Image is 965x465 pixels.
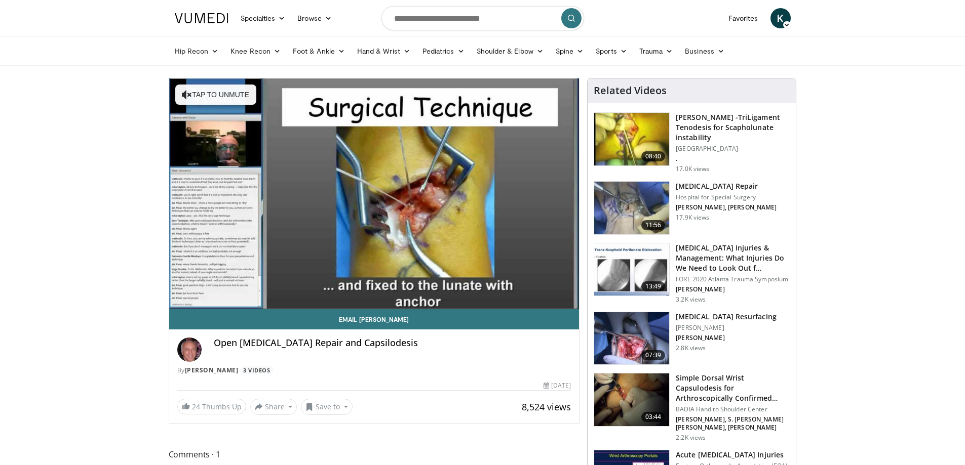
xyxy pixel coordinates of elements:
span: 11:56 [641,220,666,230]
video-js: Video Player [169,78,580,309]
a: Trauma [633,41,679,61]
a: Browse [291,8,338,28]
p: [PERSON_NAME], S. [PERSON_NAME] [PERSON_NAME], [PERSON_NAME] [676,415,790,432]
p: [PERSON_NAME] [676,285,790,293]
button: Share [250,399,297,415]
img: 10029_3.png.150x105_q85_crop-smart_upscale.jpg [594,182,669,234]
a: Shoulder & Elbow [471,41,550,61]
a: Knee Recon [224,41,287,61]
h3: Simple Dorsal Wrist Capsulodesis for Arthroscopically Confirmed Scap… [676,373,790,403]
img: VuMedi Logo [175,13,228,23]
h4: Open [MEDICAL_DATA] Repair and Capsilodesis [214,337,571,349]
span: Comments 1 [169,448,580,461]
p: [PERSON_NAME], [PERSON_NAME] [676,203,777,212]
div: [DATE] [544,381,571,390]
p: FORE 2020 Atlanta Trauma Symposium [676,275,790,283]
span: 24 [192,402,200,411]
input: Search topics, interventions [381,6,584,30]
span: 07:39 [641,350,666,360]
a: Specialties [235,8,292,28]
p: [PERSON_NAME] [676,324,777,332]
a: K [770,8,791,28]
p: 17.0K views [676,165,709,173]
a: 08:40 [PERSON_NAME] -TriLigament Tenodesis for Scapholunate instability [GEOGRAPHIC_DATA] . 17.0K... [594,112,790,173]
p: . [676,155,790,163]
a: Hip Recon [169,41,225,61]
a: Spine [550,41,590,61]
a: Business [679,41,730,61]
a: [PERSON_NAME] [185,366,239,374]
button: Tap to unmute [175,84,256,105]
h3: [PERSON_NAME] -TriLigament Tenodesis for Scapholunate instability [676,112,790,143]
a: Hand & Wrist [351,41,416,61]
span: 13:49 [641,281,666,291]
img: Avatar [177,337,202,362]
a: Favorites [722,8,764,28]
img: 0a894fbd-a7cb-40d3-bfab-3b5d671758fa.150x105_q85_crop-smart_upscale.jpg [594,243,669,296]
a: Pediatrics [416,41,471,61]
a: 11:56 [MEDICAL_DATA] Repair Hospital for Special Surgery [PERSON_NAME], [PERSON_NAME] 17.9K views [594,181,790,235]
h3: Acute [MEDICAL_DATA] Injuries [676,450,788,460]
a: Foot & Ankle [287,41,351,61]
a: Sports [590,41,633,61]
p: 2.8K views [676,344,706,352]
span: 8,524 views [522,401,571,413]
div: By [177,366,571,375]
p: 17.9K views [676,214,709,222]
a: 07:39 [MEDICAL_DATA] Resurfacing [PERSON_NAME] [PERSON_NAME] 2.8K views [594,312,790,365]
h3: [MEDICAL_DATA] Injuries & Management: What Injuries Do We Need to Look Out f… [676,243,790,273]
p: Hospital for Special Surgery [676,193,777,201]
p: [PERSON_NAME] [676,334,777,342]
img: ff247ecc-b94b-4a37-adff-7b9ca0b26904.150x105_q85_crop-smart_upscale.jpg [594,373,669,426]
span: 08:40 [641,151,666,161]
h3: [MEDICAL_DATA] Resurfacing [676,312,777,322]
img: Brunelli_100010339_2.jpg.150x105_q85_crop-smart_upscale.jpg [594,113,669,165]
button: Save to [301,399,353,415]
p: [GEOGRAPHIC_DATA] [676,145,790,153]
span: 03:44 [641,412,666,422]
a: 03:44 Simple Dorsal Wrist Capsulodesis for Arthroscopically Confirmed Scap… BADIA Hand to Shoulde... [594,373,790,442]
img: 01fde5d6-296a-4d3f-8c1c-1f7a563fd2d9.150x105_q85_crop-smart_upscale.jpg [594,312,669,365]
h4: Related Videos [594,84,667,97]
p: 2.2K views [676,434,706,442]
a: 3 Videos [240,366,274,374]
a: Email [PERSON_NAME] [169,309,580,329]
h3: [MEDICAL_DATA] Repair [676,181,777,191]
a: 24 Thumbs Up [177,399,246,414]
p: BADIA Hand to Shoulder Center [676,405,790,413]
p: 3.2K views [676,295,706,304]
a: 13:49 [MEDICAL_DATA] Injuries & Management: What Injuries Do We Need to Look Out f… FORE 2020 Atl... [594,243,790,304]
